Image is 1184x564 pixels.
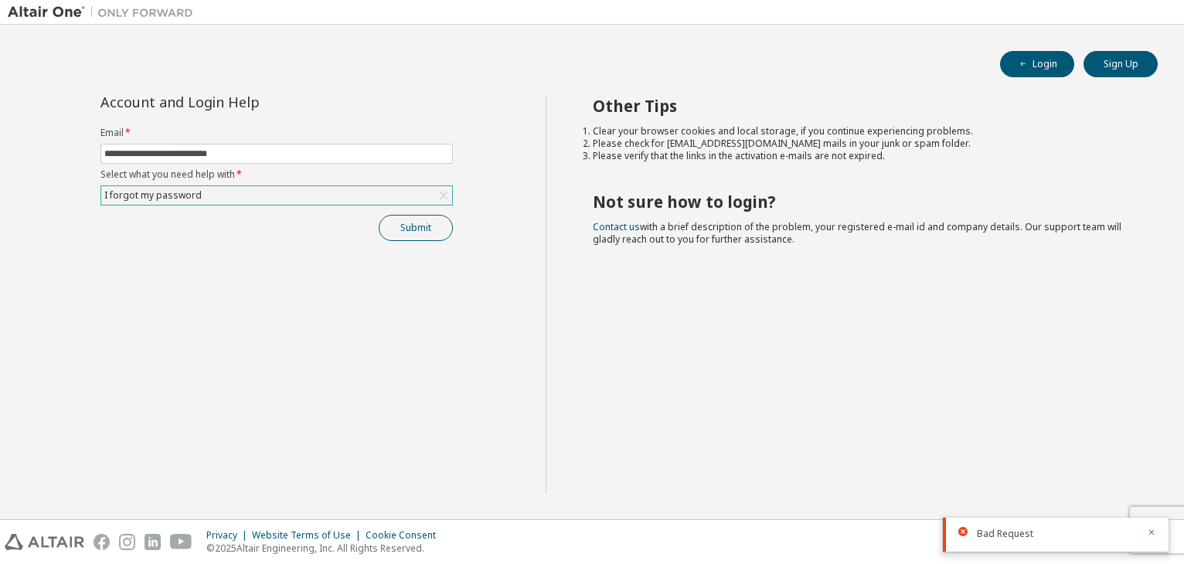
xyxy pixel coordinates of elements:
label: Email [100,127,453,139]
img: altair_logo.svg [5,534,84,550]
button: Login [1000,51,1074,77]
img: instagram.svg [119,534,135,550]
div: I forgot my password [102,187,204,204]
img: youtube.svg [170,534,192,550]
div: Cookie Consent [366,529,445,542]
li: Clear your browser cookies and local storage, if you continue experiencing problems. [593,125,1131,138]
h2: Other Tips [593,96,1131,116]
p: © 2025 Altair Engineering, Inc. All Rights Reserved. [206,542,445,555]
img: linkedin.svg [145,534,161,550]
div: Account and Login Help [100,96,383,108]
h2: Not sure how to login? [593,192,1131,212]
span: Bad Request [977,528,1033,540]
div: I forgot my password [101,186,452,205]
span: with a brief description of the problem, your registered e-mail id and company details. Our suppo... [593,220,1121,246]
button: Submit [379,215,453,241]
img: facebook.svg [94,534,110,550]
a: Contact us [593,220,640,233]
img: Altair One [8,5,201,20]
div: Privacy [206,529,252,542]
button: Sign Up [1084,51,1158,77]
label: Select what you need help with [100,168,453,181]
li: Please check for [EMAIL_ADDRESS][DOMAIN_NAME] mails in your junk or spam folder. [593,138,1131,150]
li: Please verify that the links in the activation e-mails are not expired. [593,150,1131,162]
div: Website Terms of Use [252,529,366,542]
